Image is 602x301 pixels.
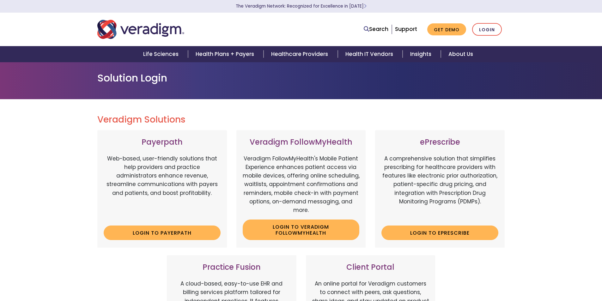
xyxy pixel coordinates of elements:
span: Learn More [364,3,367,9]
p: Web-based, user-friendly solutions that help providers and practice administrators enhance revenu... [104,154,221,221]
h3: Payerpath [104,138,221,147]
a: Health IT Vendors [338,46,403,62]
h1: Solution Login [97,72,505,84]
img: Veradigm logo [97,19,184,40]
a: Insights [403,46,441,62]
a: Support [395,25,417,33]
a: Life Sciences [136,46,188,62]
a: Login to Veradigm FollowMyHealth [243,220,360,240]
a: Healthcare Providers [264,46,337,62]
a: Search [364,25,388,33]
h3: ePrescribe [381,138,498,147]
a: The Veradigm Network: Recognized for Excellence in [DATE]Learn More [236,3,367,9]
h2: Veradigm Solutions [97,114,505,125]
a: Login [472,23,502,36]
a: Health Plans + Payers [188,46,264,62]
p: A comprehensive solution that simplifies prescribing for healthcare providers with features like ... [381,154,498,221]
h3: Veradigm FollowMyHealth [243,138,360,147]
a: Login to Payerpath [104,226,221,240]
h3: Client Portal [312,263,429,272]
p: Veradigm FollowMyHealth's Mobile Patient Experience enhances patient access via mobile devices, o... [243,154,360,214]
a: About Us [441,46,481,62]
h3: Practice Fusion [173,263,290,272]
a: Login to ePrescribe [381,226,498,240]
a: Get Demo [427,23,466,36]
